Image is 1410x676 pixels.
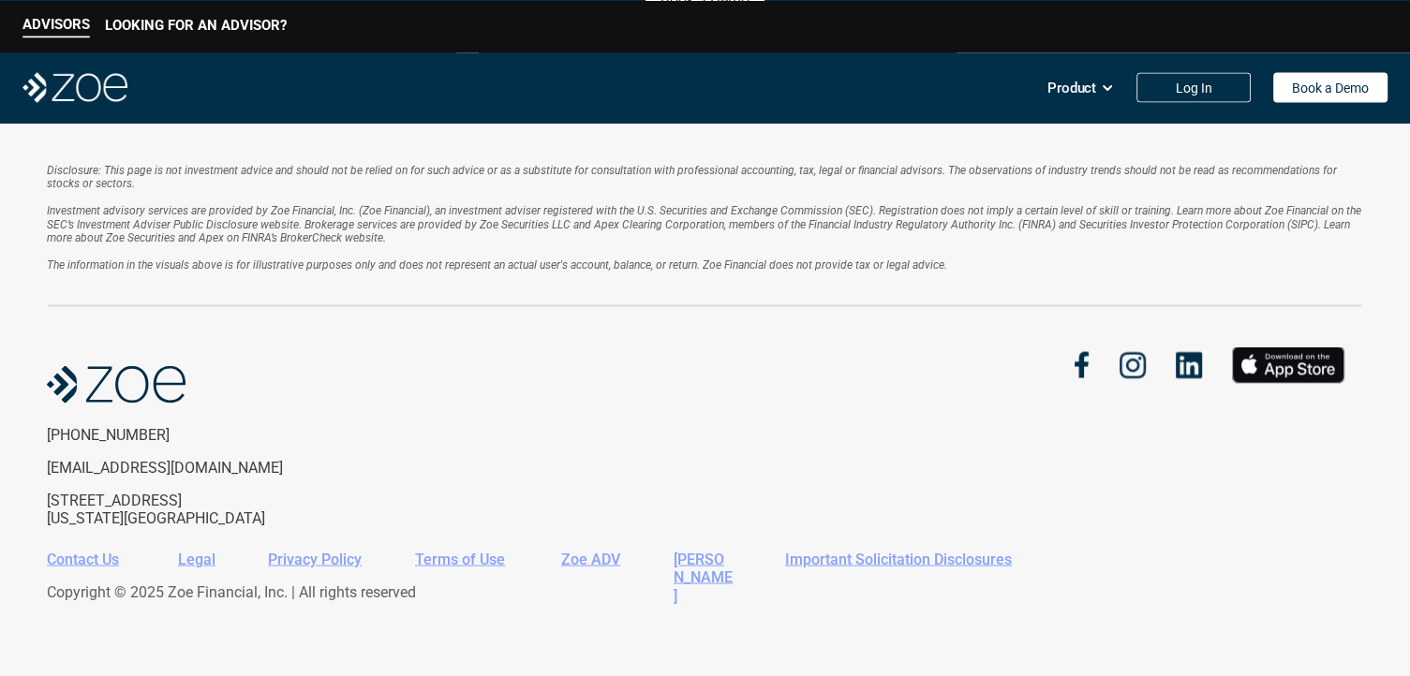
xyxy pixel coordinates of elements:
[268,551,362,568] a: Privacy Policy
[1136,72,1251,102] a: Log In
[785,551,1012,568] a: Important Solicitation Disclosures
[105,16,287,33] p: LOOKING FOR AN ADVISOR?
[47,583,1349,601] p: Copyright © 2025 Zoe Financial, Inc. | All rights reserved
[47,164,1340,190] em: Disclosure: This page is not investment advice and should not be relied on for such advice or as ...
[1273,72,1388,102] a: Book a Demo
[561,551,620,568] a: Zoe ADV
[47,551,119,568] a: Contact Us
[47,459,354,477] p: [EMAIL_ADDRESS][DOMAIN_NAME]
[674,551,733,604] a: [PERSON_NAME]
[47,258,947,272] em: The information in the visuals above is for illustrative purposes only and does not represent an ...
[1047,73,1096,101] p: Product
[22,15,90,32] p: ADVISORS
[47,204,1364,244] em: Investment advisory services are provided by Zoe Financial, Inc. (Zoe Financial), an investment a...
[178,551,215,568] a: Legal
[47,426,354,444] p: [PHONE_NUMBER]
[415,551,505,568] a: Terms of Use
[1292,80,1369,96] p: Book a Demo
[1176,80,1212,96] p: Log In
[47,492,354,527] p: [STREET_ADDRESS] [US_STATE][GEOGRAPHIC_DATA]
